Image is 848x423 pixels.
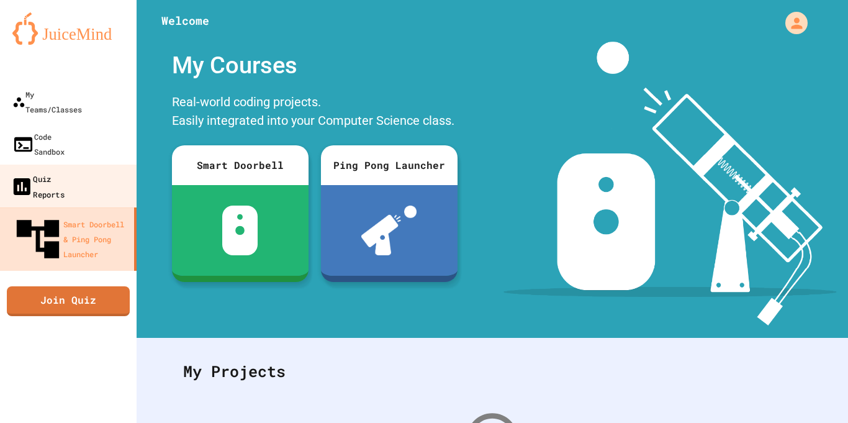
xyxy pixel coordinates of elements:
div: Real-world coding projects. Easily integrated into your Computer Science class. [166,89,464,136]
div: My Projects [171,347,814,396]
img: banner-image-my-projects.png [503,42,836,325]
div: Ping Pong Launcher [321,145,458,185]
div: My Courses [166,42,464,89]
div: Smart Doorbell [172,145,309,185]
div: Smart Doorbell & Ping Pong Launcher [12,214,129,265]
img: ppl-with-ball.png [361,206,417,255]
img: logo-orange.svg [12,12,124,45]
div: My Teams/Classes [12,87,82,117]
div: Code Sandbox [12,129,65,159]
img: sdb-white.svg [222,206,258,255]
div: Quiz Reports [11,171,65,201]
div: My Account [772,9,811,37]
a: Join Quiz [7,286,130,316]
